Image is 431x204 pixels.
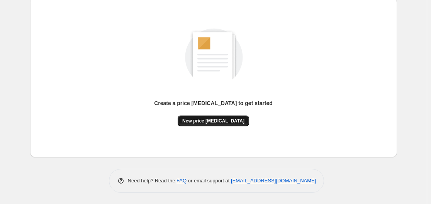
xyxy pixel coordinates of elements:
[231,178,316,184] a: [EMAIL_ADDRESS][DOMAIN_NAME]
[178,116,249,126] button: New price [MEDICAL_DATA]
[154,99,273,107] p: Create a price [MEDICAL_DATA] to get started
[176,178,187,184] a: FAQ
[182,118,244,124] span: New price [MEDICAL_DATA]
[128,178,177,184] span: Need help? Read the
[187,178,231,184] span: or email support at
